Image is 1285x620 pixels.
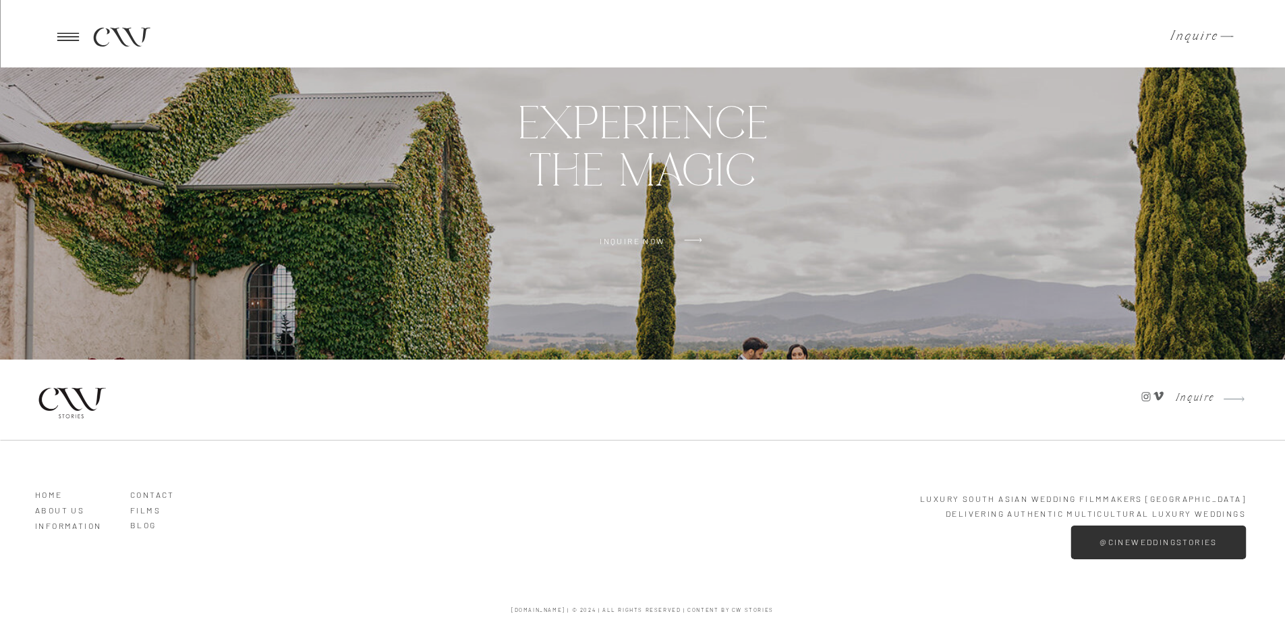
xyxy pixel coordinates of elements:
a: Films [130,501,207,513]
a: BLOG [130,516,207,528]
a: CW [92,24,149,49]
a: Inquire [1170,393,1215,405]
a: ABOUT US [35,501,112,513]
a: Contact [130,486,207,498]
a: HOME [35,486,112,498]
a: Inquire [1170,30,1210,43]
h3: [DOMAIN_NAME] | © 2024 | ALL RIGHTS RESERVED | content by CW Stories [238,605,1048,614]
a: Inquire Now [577,237,689,246]
a: @cineweddingstories [1089,538,1228,546]
a: Information [35,517,112,529]
p: LUXURY South Asian Wedding Filmmakers [GEOGRAPHIC_DATA] Delivering Authentic multicultural Luxury... [855,492,1246,522]
h2: Experience the Magic [266,103,1020,199]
